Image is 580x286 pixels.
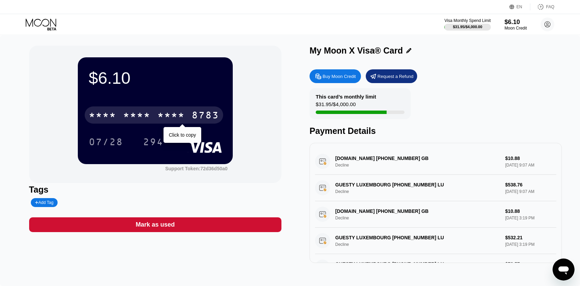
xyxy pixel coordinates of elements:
[505,19,527,26] div: $6.10
[553,259,575,281] iframe: Button to launch messaging window
[89,137,123,148] div: 07/28
[377,73,413,79] div: Request a Refund
[505,26,527,31] div: Moon Credit
[84,133,128,150] div: 07/28
[366,69,417,83] div: Request a Refund
[35,200,53,205] div: Add Tag
[89,68,222,88] div: $6.10
[310,46,403,56] div: My Moon X Visa® Card
[192,111,219,122] div: 8783
[323,73,356,79] div: Buy Moon Credit
[444,18,491,31] div: Visa Monthly Spend Limit$31.95/$4,000.00
[138,133,169,150] div: 294
[310,69,361,83] div: Buy Moon Credit
[505,19,527,31] div: $6.10Moon Credit
[136,221,175,229] div: Mark as used
[310,126,562,136] div: Payment Details
[517,4,522,9] div: EN
[509,3,530,10] div: EN
[165,166,228,171] div: Support Token: 72d36d50a0
[29,217,281,232] div: Mark as used
[31,198,58,207] div: Add Tag
[444,18,491,23] div: Visa Monthly Spend Limit
[530,3,554,10] div: FAQ
[546,4,554,9] div: FAQ
[165,166,228,171] div: Support Token:72d36d50a0
[316,101,356,111] div: $31.95 / $4,000.00
[169,132,196,138] div: Click to copy
[453,25,482,29] div: $31.95 / $4,000.00
[29,185,281,195] div: Tags
[316,94,376,100] div: This card’s monthly limit
[143,137,164,148] div: 294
